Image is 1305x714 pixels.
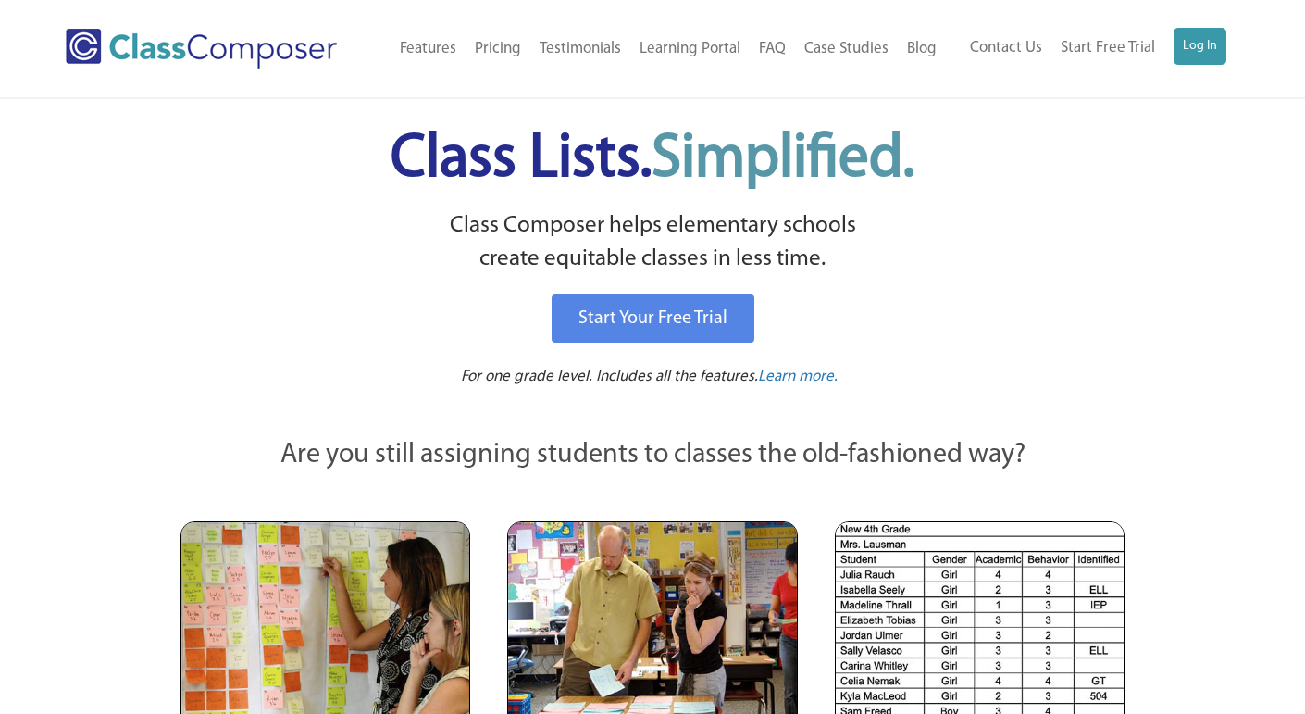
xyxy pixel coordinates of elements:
span: Simplified. [652,130,914,190]
p: Are you still assigning students to classes the old-fashioned way? [180,435,1125,476]
a: Features [391,29,466,69]
a: Testimonials [530,29,630,69]
a: Blog [898,29,946,69]
a: Learning Portal [630,29,750,69]
span: Learn more. [758,369,838,384]
nav: Header Menu [946,28,1225,69]
a: FAQ [750,29,795,69]
a: Learn more. [758,366,838,389]
a: Start Your Free Trial [552,294,754,343]
nav: Header Menu [373,29,947,69]
span: Class Lists. [391,130,914,190]
span: Start Your Free Trial [578,309,727,328]
span: For one grade level. Includes all the features. [461,369,758,384]
a: Pricing [466,29,530,69]
a: Case Studies [795,29,898,69]
img: Class Composer [66,29,337,69]
a: Log In [1174,28,1226,65]
p: Class Composer helps elementary schools create equitable classes in less time. [178,209,1127,277]
a: Contact Us [961,28,1051,69]
a: Start Free Trial [1051,28,1164,69]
